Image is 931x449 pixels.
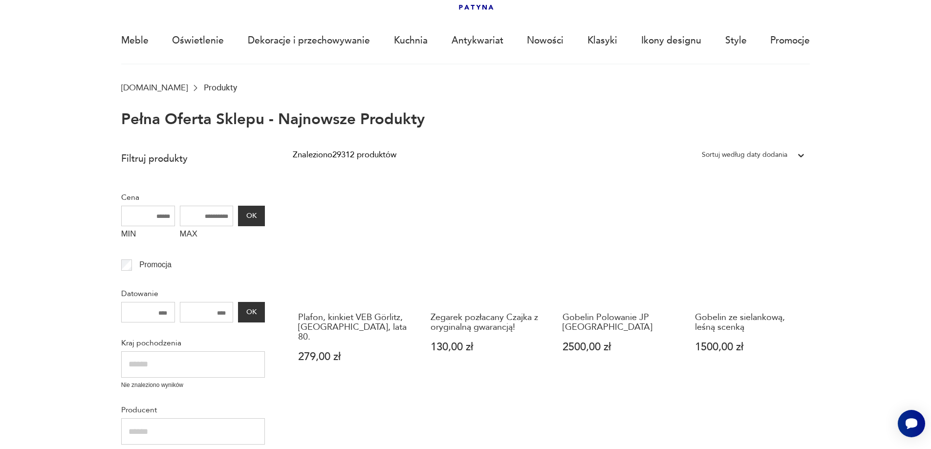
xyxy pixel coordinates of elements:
[425,183,546,385] a: Zegarek pozłacany Czajka z oryginalną gwarancją!Zegarek pozłacany Czajka z oryginalną gwarancją!1...
[563,313,672,333] h3: Gobelin Polowanie JP [GEOGRAPHIC_DATA]
[121,287,265,300] p: Datowanie
[557,183,678,385] a: Gobelin Polowanie JP ParisGobelin Polowanie JP [GEOGRAPHIC_DATA]2500,00 zł
[431,342,541,352] p: 130,00 zł
[690,183,810,385] a: Gobelin ze sielankową, leśną scenkąGobelin ze sielankową, leśną scenką1500,00 zł
[527,18,563,63] a: Nowości
[702,149,787,161] div: Sortuj według daty dodania
[248,18,370,63] a: Dekoracje i przechowywanie
[898,410,925,437] iframe: Smartsupp widget button
[139,258,172,271] p: Promocja
[293,149,396,161] div: Znaleziono 29312 produktów
[121,404,265,416] p: Producent
[121,337,265,349] p: Kraj pochodzenia
[121,18,149,63] a: Meble
[563,342,672,352] p: 2500,00 zł
[293,183,413,385] a: Plafon, kinkiet VEB Görlitz, Niemcy, lata 80.Plafon, kinkiet VEB Görlitz, [GEOGRAPHIC_DATA], lata...
[641,18,701,63] a: Ikony designu
[180,226,234,245] label: MAX
[121,152,265,165] p: Filtruj produkty
[121,191,265,204] p: Cena
[204,83,237,92] p: Produkty
[298,352,408,362] p: 279,00 zł
[238,206,264,226] button: OK
[725,18,747,63] a: Style
[452,18,503,63] a: Antykwariat
[431,313,541,333] h3: Zegarek pozłacany Czajka z oryginalną gwarancją!
[121,83,188,92] a: [DOMAIN_NAME]
[121,381,265,390] p: Nie znaleziono wyników
[238,302,264,322] button: OK
[587,18,617,63] a: Klasyki
[121,111,425,128] h1: Pełna oferta sklepu - najnowsze produkty
[121,226,175,245] label: MIN
[695,313,805,333] h3: Gobelin ze sielankową, leśną scenką
[695,342,805,352] p: 1500,00 zł
[172,18,224,63] a: Oświetlenie
[298,313,408,342] h3: Plafon, kinkiet VEB Görlitz, [GEOGRAPHIC_DATA], lata 80.
[770,18,810,63] a: Promocje
[394,18,428,63] a: Kuchnia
